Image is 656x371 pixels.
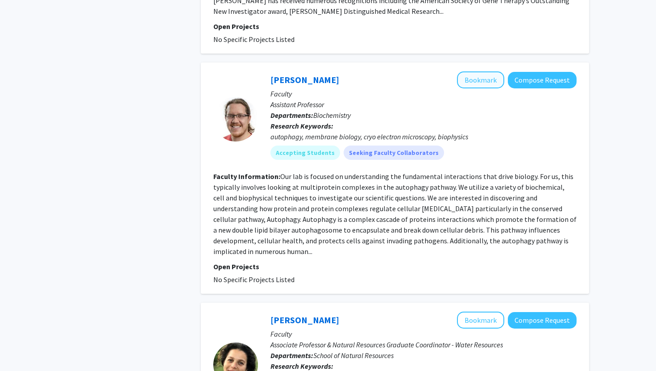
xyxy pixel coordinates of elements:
[313,351,394,360] span: School of Natural Resources
[270,131,577,142] div: autophagy, membrane biology, cryo electron microscopy, biophysics
[457,312,504,329] button: Add Alba Argerich to Bookmarks
[270,88,577,99] p: Faculty
[270,329,577,339] p: Faculty
[270,351,313,360] b: Departments:
[508,72,577,88] button: Compose Request to Adam Yokom
[270,146,340,160] mat-chip: Accepting Students
[213,21,577,32] p: Open Projects
[344,146,444,160] mat-chip: Seeking Faculty Collaborators
[270,111,313,120] b: Departments:
[213,275,295,284] span: No Specific Projects Listed
[270,74,339,85] a: [PERSON_NAME]
[313,111,351,120] span: Biochemistry
[213,172,577,256] fg-read-more: Our lab is focused on understanding the fundamental interactions that drive biology. For us, this...
[213,35,295,44] span: No Specific Projects Listed
[457,71,504,88] button: Add Adam Yokom to Bookmarks
[270,314,339,325] a: [PERSON_NAME]
[270,362,333,371] b: Research Keywords:
[7,331,38,364] iframe: Chat
[270,99,577,110] p: Assistant Professor
[270,121,333,130] b: Research Keywords:
[270,339,577,350] p: Associate Professor & Natural Resources Graduate Coordinator - Water Resources
[213,172,280,181] b: Faculty Information:
[213,261,577,272] p: Open Projects
[508,312,577,329] button: Compose Request to Alba Argerich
